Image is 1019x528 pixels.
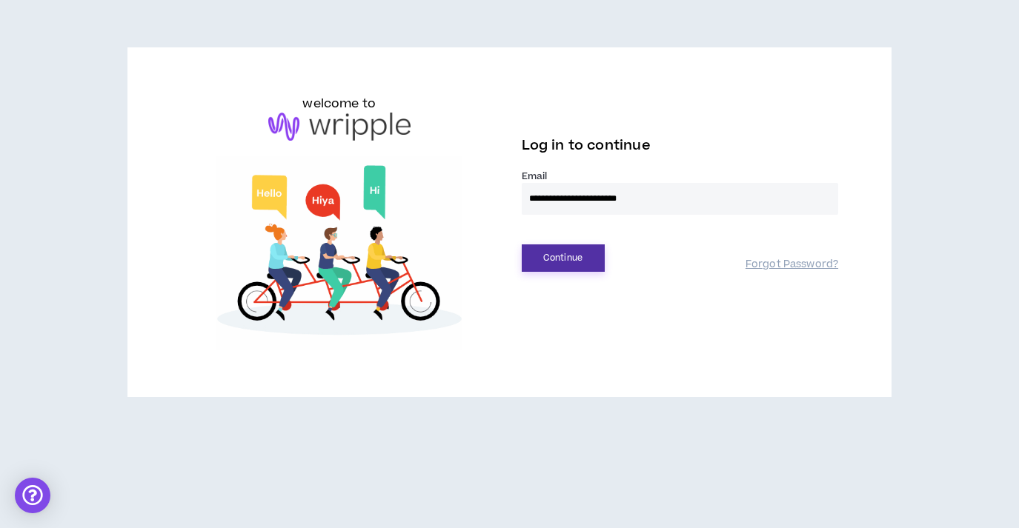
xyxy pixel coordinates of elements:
[522,244,605,272] button: Continue
[15,478,50,513] div: Open Intercom Messenger
[522,136,651,155] span: Log in to continue
[746,258,838,272] a: Forgot Password?
[522,170,839,183] label: Email
[302,95,376,113] h6: welcome to
[181,156,498,350] img: Welcome to Wripple
[268,113,411,141] img: logo-brand.png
